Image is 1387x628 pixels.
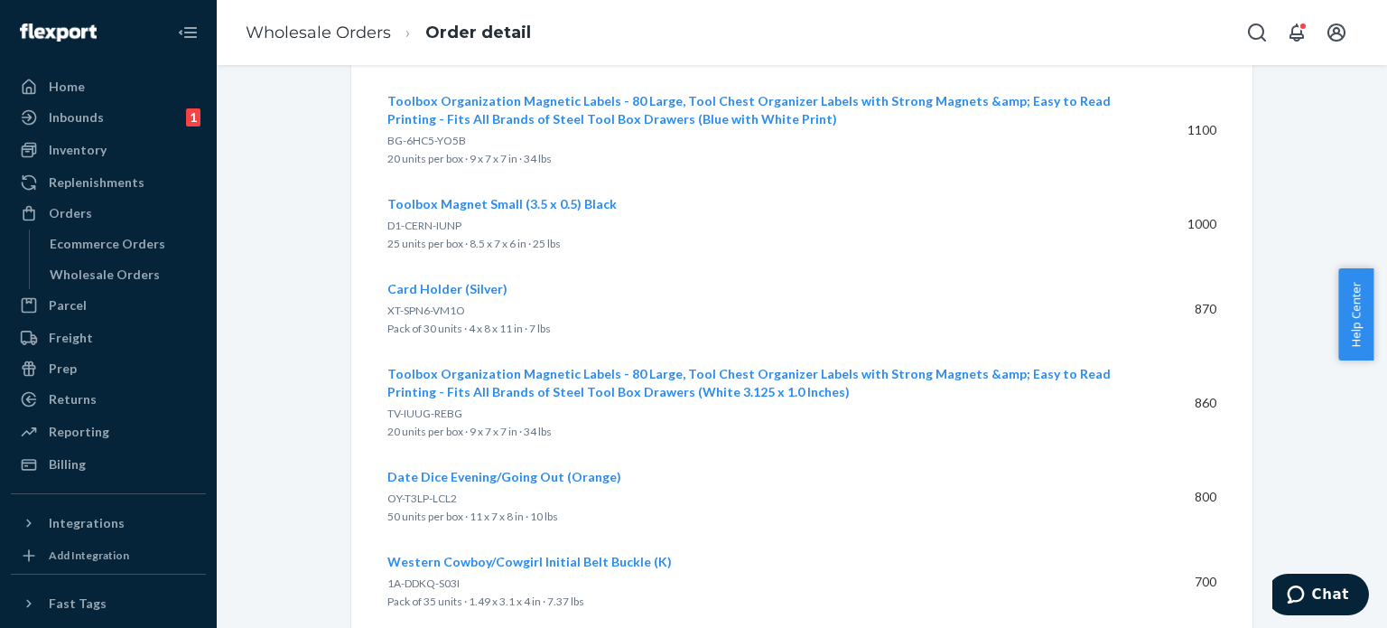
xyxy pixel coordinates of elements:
span: Toolbox Organization Magnetic Labels - 80 Large, Tool Chest Organizer Labels with Strong Magnets ... [387,93,1111,127]
div: Fast Tags [49,595,107,613]
span: Card Holder (Silver) [387,281,507,296]
a: Freight [11,323,206,352]
div: Add Integration [49,548,129,563]
a: Home [11,72,206,101]
div: Returns [49,390,97,408]
a: Orders [11,199,206,228]
div: Home [49,78,85,96]
span: OY-T3LP-LCL2 [387,492,457,505]
p: 700 [1140,573,1216,591]
span: Toolbox Organization Magnetic Labels - 80 Large, Tool Chest Organizer Labels with Strong Magnets ... [387,366,1111,399]
button: Western Cowboy/Cowgirl Initial Belt Buckle (K) [387,553,672,571]
button: Fast Tags [11,589,206,618]
iframe: To enrich screen reader interactions, please activate Accessibility in Grammarly extension settings [1272,574,1369,619]
span: TV-IUUG-REBG [387,407,462,420]
ol: breadcrumbs [231,6,545,60]
p: 860 [1140,394,1216,412]
span: XT-SPN6-VM1O [387,304,465,317]
button: Integrations [11,509,206,538]
a: Inbounds1 [11,103,206,132]
div: Prep [49,360,77,378]
button: Open notifications [1279,14,1315,51]
button: Open Search Box [1239,14,1275,51]
button: Toolbox Magnet Small (3.5 x 0.5) Black [387,195,617,213]
div: Ecommerce Orders [50,235,165,253]
span: Western Cowboy/Cowgirl Initial Belt Buckle (K) [387,554,672,569]
a: Returns [11,385,206,414]
a: Prep [11,354,206,383]
a: Replenishments [11,168,206,197]
a: Add Integration [11,545,206,567]
a: Billing [11,450,206,479]
div: 1 [186,108,200,127]
img: Flexport logo [20,23,97,42]
p: 1100 [1140,121,1216,139]
div: Replenishments [49,173,144,192]
span: Date Dice Evening/Going Out (Orange) [387,469,621,484]
p: 870 [1140,300,1216,318]
button: Close Navigation [170,14,206,51]
button: Card Holder (Silver) [387,280,507,298]
div: Integrations [49,514,125,532]
button: Toolbox Organization Magnetic Labels - 80 Large, Tool Chest Organizer Labels with Strong Magnets ... [387,92,1112,128]
p: Pack of 30 units · 4 x 8 x 11 in · 7 lbs [387,320,1112,338]
div: Orders [49,204,92,222]
a: Parcel [11,291,206,320]
p: 25 units per box · 8.5 x 7 x 6 in · 25 lbs [387,235,1112,253]
a: Wholesale Orders [41,260,207,289]
div: Inventory [49,141,107,159]
span: D1-CERN-IUNP [387,219,461,232]
button: Toolbox Organization Magnetic Labels - 80 Large, Tool Chest Organizer Labels with Strong Magnets ... [387,365,1112,401]
div: Parcel [49,296,87,314]
a: Inventory [11,136,206,164]
p: 20 units per box · 9 x 7 x 7 in · 34 lbs [387,423,1112,441]
p: 800 [1140,488,1216,506]
span: BG-6HC5-YO5B [387,134,466,147]
p: 20 units per box · 9 x 7 x 7 in · 34 lbs [387,150,1112,168]
span: Toolbox Magnet Small (3.5 x 0.5) Black [387,196,617,211]
a: Ecommerce Orders [41,230,207,258]
div: Freight [49,329,93,347]
button: Date Dice Evening/Going Out (Orange) [387,468,621,486]
div: Inbounds [49,108,104,127]
button: Open account menu [1318,14,1354,51]
div: Billing [49,455,86,473]
p: Pack of 35 units · 1.49 x 3.1 x 4 in · 7.37 lbs [387,593,1112,611]
p: 1000 [1140,215,1216,233]
a: Order detail [425,23,531,42]
button: Help Center [1338,268,1373,361]
a: Reporting [11,417,206,446]
a: Wholesale Orders [246,23,391,42]
div: Reporting [49,423,109,441]
p: 50 units per box · 11 x 7 x 8 in · 10 lbs [387,508,1112,526]
div: Wholesale Orders [50,266,160,284]
span: 1A-DDKQ-S03I [387,576,460,590]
